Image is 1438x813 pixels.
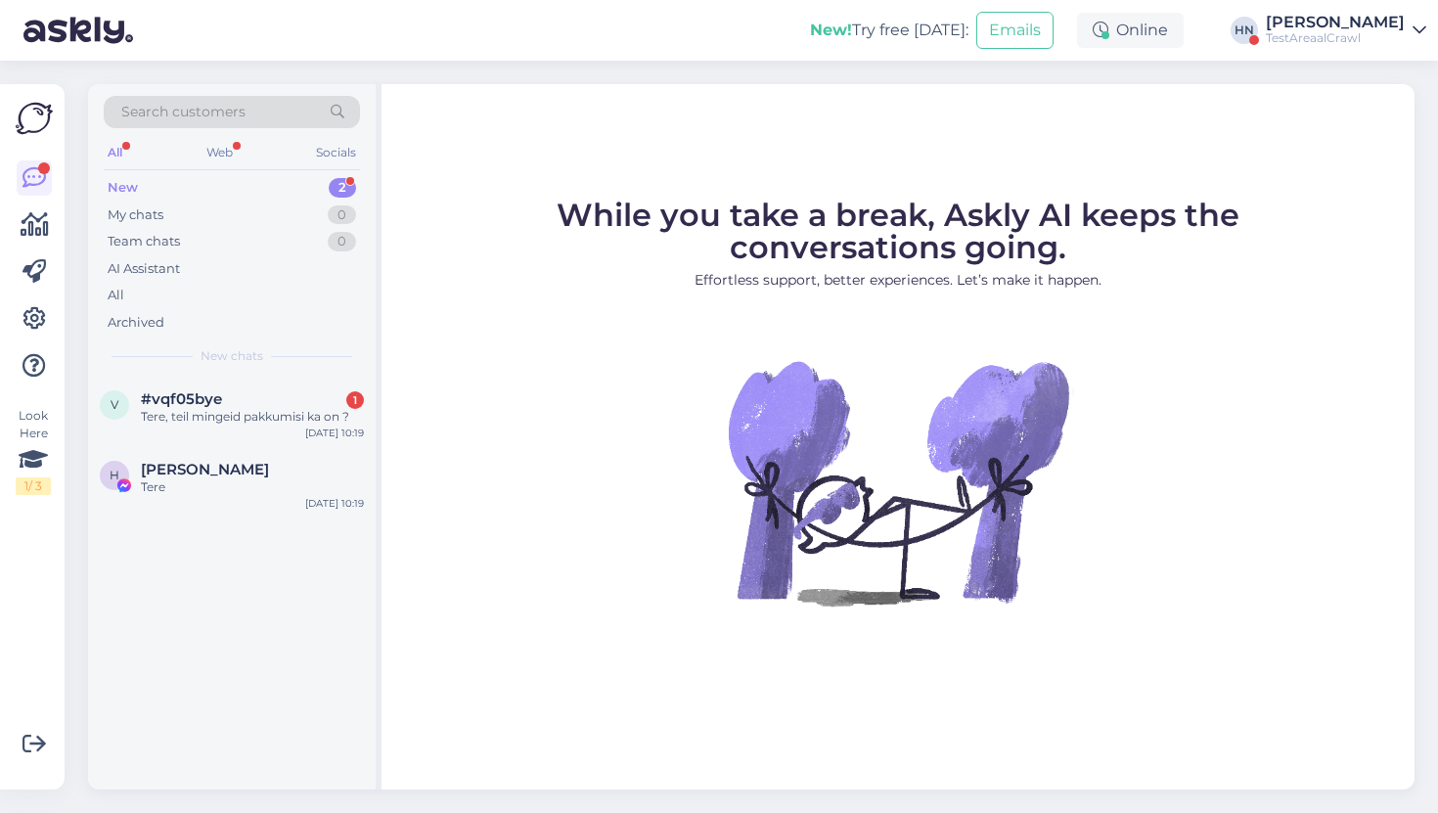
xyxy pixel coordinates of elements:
[16,100,53,137] img: Askly Logo
[201,347,263,365] span: New chats
[202,140,237,165] div: Web
[1077,13,1184,48] div: Online
[121,102,246,122] span: Search customers
[1231,17,1258,44] div: HN
[16,477,51,495] div: 1 / 3
[104,140,126,165] div: All
[141,478,364,496] div: Tere
[110,468,119,482] span: H
[108,259,180,279] div: AI Assistant
[722,306,1074,658] img: No Chat active
[312,140,360,165] div: Socials
[468,270,1328,291] p: Effortless support, better experiences. Let’s make it happen.
[108,313,164,333] div: Archived
[976,12,1054,49] button: Emails
[810,19,968,42] div: Try free [DATE]:
[305,496,364,511] div: [DATE] 10:19
[141,390,222,408] span: #vqf05bye
[108,286,124,305] div: All
[16,407,51,495] div: Look Here
[108,178,138,198] div: New
[1266,15,1426,46] a: [PERSON_NAME]TestAreaalCrawl
[108,205,163,225] div: My chats
[141,461,269,478] span: Hans Niinemäe
[1266,15,1405,30] div: [PERSON_NAME]
[810,21,852,39] b: New!
[141,408,364,426] div: Tere, teil mingeid pakkumisi ka on ?
[108,232,180,251] div: Team chats
[328,232,356,251] div: 0
[328,205,356,225] div: 0
[557,196,1239,266] span: While you take a break, Askly AI keeps the conversations going.
[1266,30,1405,46] div: TestAreaalCrawl
[305,426,364,440] div: [DATE] 10:19
[111,397,118,412] span: v
[329,178,356,198] div: 2
[346,391,364,409] div: 1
